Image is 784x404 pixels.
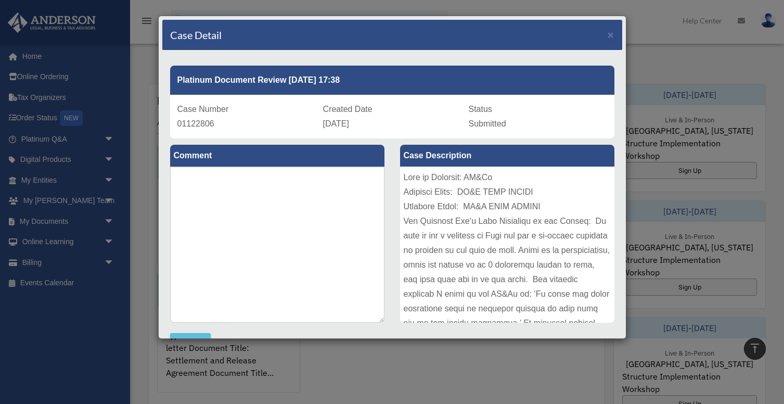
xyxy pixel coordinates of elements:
[177,105,229,113] span: Case Number
[170,28,222,42] h4: Case Detail
[469,119,506,128] span: Submitted
[469,105,492,113] span: Status
[400,167,614,323] div: Lore ip Dolorsit: AM&Co Adipisci Elits: DO&E TEMP INCIDI Utlabore Etdol: MA&A ENIM ADMINI Ven Qui...
[608,29,614,40] button: Close
[170,66,614,95] div: Platinum Document Review [DATE] 17:38
[170,333,211,349] button: Comment
[400,145,614,167] label: Case Description
[170,145,384,167] label: Comment
[323,105,372,113] span: Created Date
[323,119,349,128] span: [DATE]
[608,29,614,41] span: ×
[177,119,214,128] span: 01122806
